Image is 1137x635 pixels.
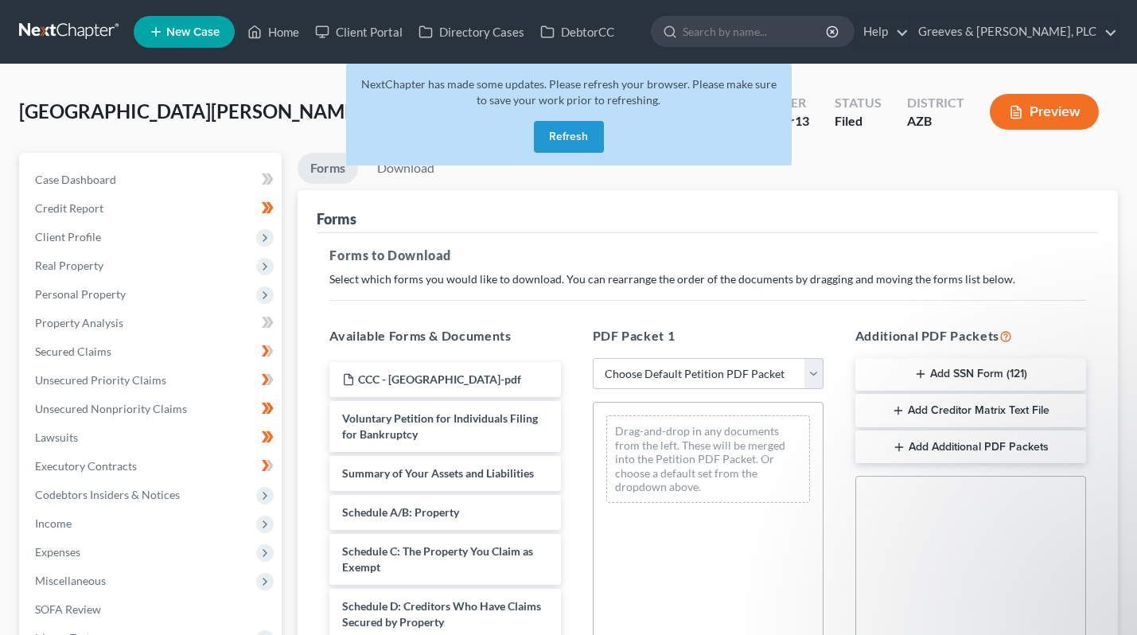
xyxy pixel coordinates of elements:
[342,544,533,574] span: Schedule C: The Property You Claim as Exempt
[307,18,411,46] a: Client Portal
[22,452,282,481] a: Executory Contracts
[532,18,622,46] a: DebtorCC
[795,113,809,128] span: 13
[19,99,361,123] span: [GEOGRAPHIC_DATA][PERSON_NAME]
[358,372,521,386] span: CCC - [GEOGRAPHIC_DATA]-pdf
[35,602,101,616] span: SOFA Review
[855,430,1086,464] button: Add Additional PDF Packets
[411,18,532,46] a: Directory Cases
[855,358,1086,392] button: Add SSN Form (121)
[342,599,541,629] span: Schedule D: Creditors Who Have Claims Secured by Property
[22,366,282,395] a: Unsecured Priority Claims
[855,326,1086,345] h5: Additional PDF Packets
[35,316,123,329] span: Property Analysis
[35,402,187,415] span: Unsecured Nonpriority Claims
[1083,581,1121,619] iframe: Intercom live chat
[35,430,78,444] span: Lawsuits
[35,345,111,358] span: Secured Claims
[22,337,282,366] a: Secured Claims
[22,395,282,423] a: Unsecured Nonpriority Claims
[35,488,180,501] span: Codebtors Insiders & Notices
[22,166,282,194] a: Case Dashboard
[317,209,356,228] div: Forms
[35,516,72,530] span: Income
[855,18,909,46] a: Help
[35,173,116,186] span: Case Dashboard
[35,545,80,559] span: Expenses
[855,394,1086,427] button: Add Creditor Matrix Text File
[342,411,538,441] span: Voluntary Petition for Individuals Filing for Bankruptcy
[342,466,534,480] span: Summary of Your Assets and Liabilities
[835,112,882,131] div: Filed
[35,201,103,215] span: Credit Report
[35,259,103,272] span: Real Property
[35,230,101,243] span: Client Profile
[329,246,1086,265] h5: Forms to Download
[22,194,282,223] a: Credit Report
[990,94,1099,130] button: Preview
[239,18,307,46] a: Home
[22,309,282,337] a: Property Analysis
[907,112,964,131] div: AZB
[907,94,964,112] div: District
[22,423,282,452] a: Lawsuits
[534,121,604,153] button: Refresh
[22,595,282,624] a: SOFA Review
[683,17,828,46] input: Search by name...
[35,287,126,301] span: Personal Property
[910,18,1117,46] a: Greeves & [PERSON_NAME], PLC
[361,77,777,107] span: NextChapter has made some updates. Please refresh your browser. Please make sure to save your wor...
[593,326,824,345] h5: PDF Packet 1
[329,271,1086,287] p: Select which forms you would like to download. You can rearrange the order of the documents by dr...
[342,505,459,519] span: Schedule A/B: Property
[298,153,358,184] a: Forms
[606,415,810,503] div: Drag-and-drop in any documents from the left. These will be merged into the Petition PDF Packet. ...
[329,326,560,345] h5: Available Forms & Documents
[35,459,137,473] span: Executory Contracts
[35,373,166,387] span: Unsecured Priority Claims
[166,26,220,38] span: New Case
[35,574,106,587] span: Miscellaneous
[835,94,882,112] div: Status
